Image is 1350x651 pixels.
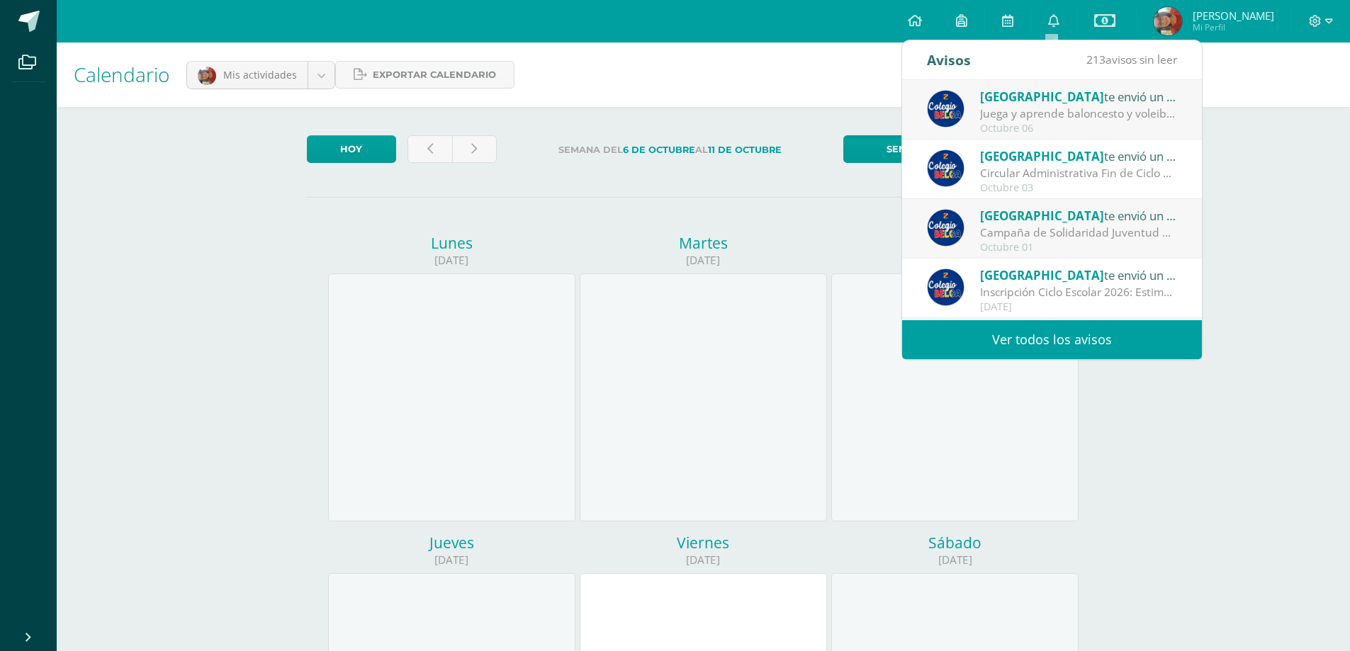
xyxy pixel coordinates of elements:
div: te envió un aviso [980,87,1177,106]
div: [DATE] [831,553,1079,567]
div: [DATE] [980,301,1177,313]
img: 919ad801bb7643f6f997765cf4083301.png [927,268,964,306]
div: Octubre 03 [980,182,1177,194]
img: 0b2b588783904e659fa5e4a805ef3666.png [1154,7,1182,35]
div: Octubre 01 [980,242,1177,254]
div: te envió un aviso [980,147,1177,165]
div: Circular Administrativa Fin de Ciclo 2025: Estimados padres de familia: Esperamos que Jesús, Marí... [980,165,1177,181]
div: Inscripción Ciclo Escolar 2026: Estimados padres y madres de familia: Les saludamos deseándoles b... [980,284,1177,300]
div: Juega y aprende baloncesto y voleibol: ¡Participa en nuestro Curso de Vacaciones! Costo: Q300.00 ... [980,106,1177,122]
div: Avisos [927,40,971,79]
div: [DATE] [328,553,575,567]
span: [GEOGRAPHIC_DATA] [980,267,1104,283]
strong: 11 de Octubre [708,145,782,155]
div: Jueves [328,533,575,553]
span: [GEOGRAPHIC_DATA] [980,148,1104,164]
div: Viernes [580,533,827,553]
div: [DATE] [831,253,1079,268]
div: te envió un aviso [980,266,1177,284]
span: 213 [1086,52,1106,67]
div: Martes [580,233,827,253]
div: Sábado [831,533,1079,553]
div: Miércoles [831,233,1079,253]
span: [GEOGRAPHIC_DATA] [980,89,1104,105]
div: [DATE] [580,553,827,567]
img: 0c0bf69c17ee2c6b8a7a554e2e84ba31.png [198,67,216,85]
span: [GEOGRAPHIC_DATA] [980,208,1104,224]
div: Octubre 06 [980,123,1177,135]
div: [DATE] [580,253,827,268]
span: Mis actividades [223,68,297,81]
img: 919ad801bb7643f6f997765cf4083301.png [927,149,964,187]
a: Hoy [307,135,396,163]
span: Calendario [74,61,169,88]
a: Semana [843,135,972,163]
a: Mis actividades [187,62,334,89]
span: avisos sin leer [1086,52,1177,67]
a: Ver todos los avisos [902,320,1202,359]
div: te envió un aviso [980,206,1177,225]
div: Lunes [328,233,575,253]
img: 919ad801bb7643f6f997765cf4083301.png [927,209,964,247]
a: Exportar calendario [335,61,514,89]
strong: 6 de Octubre [623,145,695,155]
span: Mi Perfil [1193,21,1274,33]
div: Campaña de Solidaridad Juventud Misionera 2025.: Queridas familias: Deseándoles bienestar en cada... [980,225,1177,241]
div: [DATE] [328,253,575,268]
img: 919ad801bb7643f6f997765cf4083301.png [927,90,964,128]
label: Semana del al [508,135,832,164]
span: [PERSON_NAME] [1193,9,1274,23]
span: Exportar calendario [373,62,496,88]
